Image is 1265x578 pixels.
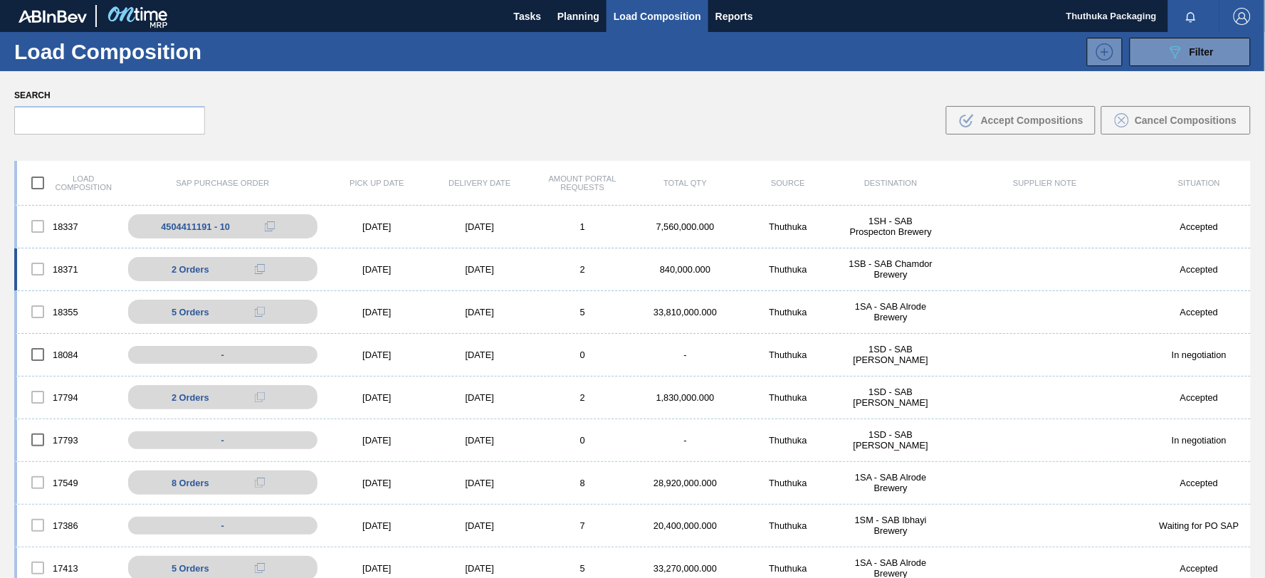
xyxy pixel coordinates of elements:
[531,392,634,403] div: 2
[737,350,839,360] div: Thuthuka
[429,264,531,275] div: [DATE]
[737,563,839,574] div: Thuthuka
[634,435,737,446] div: -
[1135,115,1237,126] span: Cancel Compositions
[325,563,428,574] div: [DATE]
[325,478,428,488] div: [DATE]
[715,8,753,25] span: Reports
[17,382,120,412] div: 17794
[429,179,531,187] div: Delivery Date
[17,510,120,540] div: 17386
[429,478,531,488] div: [DATE]
[943,179,1148,187] div: Supplier Note
[839,301,942,322] div: 1SA - SAB Alrode Brewery
[531,174,634,191] div: Amount Portal Requests
[839,515,942,536] div: 1SM - SAB Ibhayi Brewery
[531,350,634,360] div: 0
[839,258,942,280] div: 1SB - SAB Chamdor Brewery
[634,563,737,574] div: 33,270,000.000
[246,559,274,577] div: Copy
[325,392,428,403] div: [DATE]
[531,520,634,531] div: 7
[634,478,737,488] div: 28,920,000.000
[737,221,839,232] div: Thuthuka
[429,221,531,232] div: [DATE]
[737,307,839,317] div: Thuthuka
[839,387,942,408] div: 1SD - SAB Rosslyn Brewery
[1148,435,1251,446] div: In negotiation
[17,211,120,241] div: 18337
[256,218,284,235] div: Copy
[634,307,737,317] div: 33,810,000.000
[325,350,428,360] div: [DATE]
[839,216,942,237] div: 1SH - SAB Prospecton Brewery
[17,297,120,327] div: 18355
[246,474,274,491] div: Copy
[128,346,317,364] div: -
[429,563,531,574] div: [DATE]
[737,520,839,531] div: Thuthuka
[325,221,428,232] div: [DATE]
[429,350,531,360] div: [DATE]
[512,8,543,25] span: Tasks
[1148,392,1251,403] div: Accepted
[634,221,737,232] div: 7,560,000.000
[737,264,839,275] div: Thuthuka
[737,179,839,187] div: Source
[839,429,942,451] div: 1SD - SAB Rosslyn Brewery
[1101,106,1251,135] button: Cancel Compositions
[531,221,634,232] div: 1
[839,344,942,365] div: 1SD - SAB Rosslyn Brewery
[246,389,274,406] div: Copy
[246,261,274,278] div: Copy
[737,435,839,446] div: Thuthuka
[1234,8,1251,25] img: Logout
[161,221,230,232] div: 4504411191 - 10
[1080,38,1123,66] div: New Load Composition
[634,520,737,531] div: 20,400,000.000
[14,43,246,60] h1: Load Composition
[531,307,634,317] div: 5
[1148,264,1251,275] div: Accepted
[17,468,120,498] div: 17549
[172,563,209,574] span: 5 Orders
[1168,6,1214,26] button: Notifications
[246,303,274,320] div: Copy
[531,478,634,488] div: 8
[1148,563,1251,574] div: Accepted
[1148,179,1251,187] div: Situation
[325,264,428,275] div: [DATE]
[634,350,737,360] div: -
[120,179,325,187] div: SAP Purchase Order
[1148,221,1251,232] div: Accepted
[557,8,599,25] span: Planning
[531,264,634,275] div: 2
[325,307,428,317] div: [DATE]
[325,520,428,531] div: [DATE]
[429,307,531,317] div: [DATE]
[634,179,737,187] div: Total Qty
[325,179,428,187] div: Pick up Date
[1148,350,1251,360] div: In negotiation
[17,254,120,284] div: 18371
[172,392,209,403] span: 2 Orders
[14,85,205,106] label: Search
[531,435,634,446] div: 0
[839,179,942,187] div: Destination
[128,431,317,449] div: -
[614,8,701,25] span: Load Composition
[172,478,209,488] span: 8 Orders
[429,520,531,531] div: [DATE]
[172,264,209,275] span: 2 Orders
[1148,307,1251,317] div: Accepted
[1130,38,1251,66] button: Filter
[429,392,531,403] div: [DATE]
[634,264,737,275] div: 840,000.000
[325,435,428,446] div: [DATE]
[737,392,839,403] div: Thuthuka
[737,478,839,488] div: Thuthuka
[172,307,209,317] span: 5 Orders
[128,517,317,535] div: -
[1190,46,1214,58] span: Filter
[531,563,634,574] div: 5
